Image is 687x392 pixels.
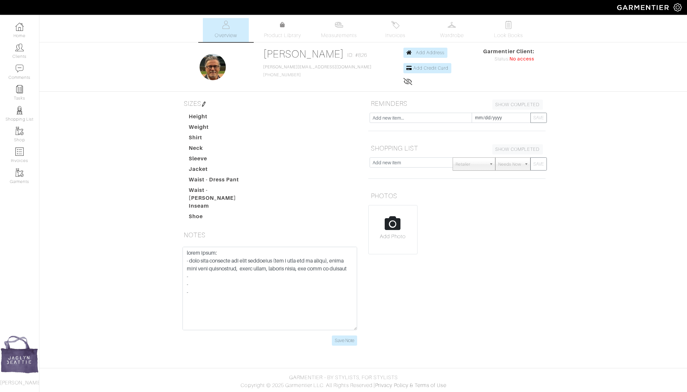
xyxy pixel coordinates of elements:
dt: Waist - Dress Pant [184,176,259,186]
input: Add new item... [370,113,472,123]
img: clients-icon-6bae9207a08558b7cb47a8932f037763ab4055f8c8b6bfacd5dc20c3e0201464.png [15,43,24,52]
img: gear-icon-white-bd11855cb880d31180b6d7d6211b90ccbf57a29d726f0c71d8c61bd08dd39cc2.png [674,3,682,12]
dt: Shoe [184,213,259,223]
a: Privacy Policy & Terms of Use [375,382,446,388]
span: Retailer [456,158,486,171]
a: Invoices [373,18,419,42]
dt: Shirt [184,134,259,144]
span: Measurements [321,32,357,39]
img: stylists-icon-eb353228a002819b7ec25b43dbf5f0378dd9e0616d9560372ff212230b889e62.png [15,106,24,114]
a: [PERSON_NAME][EMAIL_ADDRESS][DOMAIN_NAME] [263,65,372,69]
a: Product Library [259,21,305,39]
h5: PHOTOS [368,189,546,202]
img: measurements-466bbee1fd09ba9460f595b01e5d73f9e2bff037440d3c8f018324cb6cdf7a4a.svg [335,21,343,29]
dt: Sleeve [184,155,259,165]
span: Invoices [385,32,405,39]
span: Copyright © 2025 Garmentier LLC. All Rights Reserved. [241,382,374,388]
button: SAVE [530,113,547,123]
textarea: - loremip dolorsi am consect adipisc el seddoei T incidid ut laboree dolo magna al enim adminimve... [182,247,357,330]
a: Wardrobe [429,18,475,42]
dt: Weight [184,123,259,134]
img: orders-27d20c2124de7fd6de4e0e44c1d41de31381a507db9b33961299e4e07d508b8c.svg [391,21,399,29]
span: Overview [215,32,237,39]
button: SAVE [530,157,547,171]
span: ID: #826 [347,51,367,59]
img: basicinfo-40fd8af6dae0f16599ec9e87c0ef1c0a1fdea2edbe929e3d69a839185d80c458.svg [222,21,230,29]
span: Garmentier Client: [483,48,534,56]
img: todo-9ac3debb85659649dc8f770b8b6100bb5dab4b48dedcbae339e5042a72dfd3cc.svg [504,21,512,29]
span: Add Address [416,50,445,55]
span: Product Library [264,32,301,39]
img: garments-icon-b7da505a4dc4fd61783c78ac3ca0ef83fa9d6f193b1c9dc38574b1d14d53ca28.png [15,169,24,177]
span: Add Credit Card [413,65,449,71]
a: SHOW COMPLETED [492,144,543,154]
img: reminder-icon-8004d30b9f0a5d33ae49ab947aed9ed385cf756f9e5892f1edd6e32f2345188e.png [15,85,24,93]
dt: Neck [184,144,259,155]
img: wardrobe-487a4870c1b7c33e795ec22d11cfc2ed9d08956e64fb3008fe2437562e282088.svg [448,21,456,29]
img: comment-icon-a0a6a9ef722e966f86d9cbdc48e553b5cf19dbc54f86b18d962a5391bc8f6eb6.png [15,64,24,73]
span: Needs Now [498,158,521,171]
dt: Inseam [184,202,259,213]
span: Wardrobe [440,32,464,39]
input: Add new item [370,157,453,168]
a: Add Credit Card [403,63,452,73]
dt: Height [184,113,259,123]
dt: Waist - [PERSON_NAME] [184,186,259,202]
input: Save Note [332,335,357,346]
h5: SHOPPING LIST [368,142,546,155]
a: Overview [203,18,249,42]
h5: REMINDERS [368,97,546,110]
a: Measurements [316,18,362,42]
dt: Jacket [184,165,259,176]
h5: NOTES [181,228,358,242]
img: garmentier-logo-header-white-b43fb05a5012e4ada735d5af1a66efaba907eab6374d6393d1fbf88cb4ef424d.png [614,2,674,13]
a: Look Books [485,18,531,42]
img: pen-cf24a1663064a2ec1b9c1bd2387e9de7a2fa800b781884d57f21acf72779bad2.png [201,102,206,107]
div: Status: [483,56,534,63]
a: SHOW COMPLETED [492,100,543,110]
img: dashboard-icon-dbcd8f5a0b271acd01030246c82b418ddd0df26cd7fceb0bd07c9910d44c42f6.png [15,23,24,31]
span: [PHONE_NUMBER] [263,65,372,77]
img: garments-icon-b7da505a4dc4fd61783c78ac3ca0ef83fa9d6f193b1c9dc38574b1d14d53ca28.png [15,127,24,135]
a: [PERSON_NAME] [263,48,344,60]
img: orders-icon-0abe47150d42831381b5fb84f609e132dff9fe21cb692f30cb5eec754e2cba89.png [15,148,24,156]
a: Add Address [403,48,448,58]
span: No access [509,56,534,63]
h5: SIZES [181,97,358,110]
span: Look Books [494,32,523,39]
